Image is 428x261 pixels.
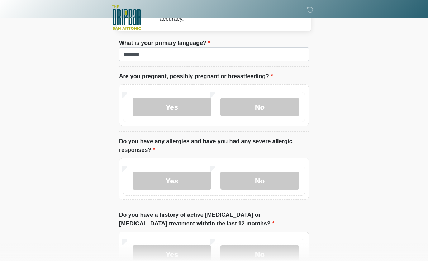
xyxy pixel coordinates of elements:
img: The DRIPBaR - San Antonio Fossil Creek Logo [112,5,141,31]
label: No [220,98,299,116]
label: What is your primary language? [119,39,210,47]
label: Are you pregnant, possibly pregnant or breastfeeding? [119,72,273,81]
label: Yes [133,172,211,190]
label: Do you have a history of active [MEDICAL_DATA] or [MEDICAL_DATA] treatment withtin the last 12 mo... [119,211,309,228]
label: Do you have any allergies and have you had any severe allergic responses? [119,137,309,154]
label: No [220,172,299,190]
label: Yes [133,98,211,116]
